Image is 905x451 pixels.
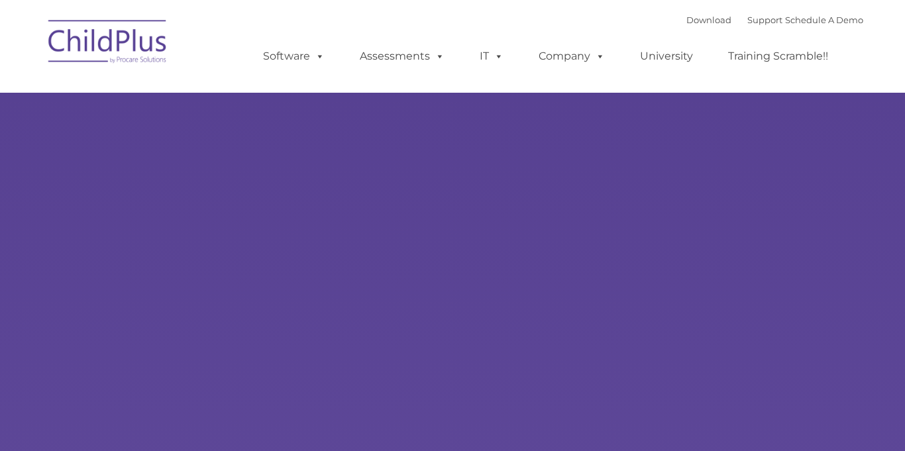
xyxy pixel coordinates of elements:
[525,43,618,70] a: Company
[747,15,782,25] a: Support
[42,11,174,77] img: ChildPlus by Procare Solutions
[686,15,731,25] a: Download
[686,15,863,25] font: |
[466,43,517,70] a: IT
[715,43,841,70] a: Training Scramble!!
[346,43,458,70] a: Assessments
[627,43,706,70] a: University
[785,15,863,25] a: Schedule A Demo
[250,43,338,70] a: Software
